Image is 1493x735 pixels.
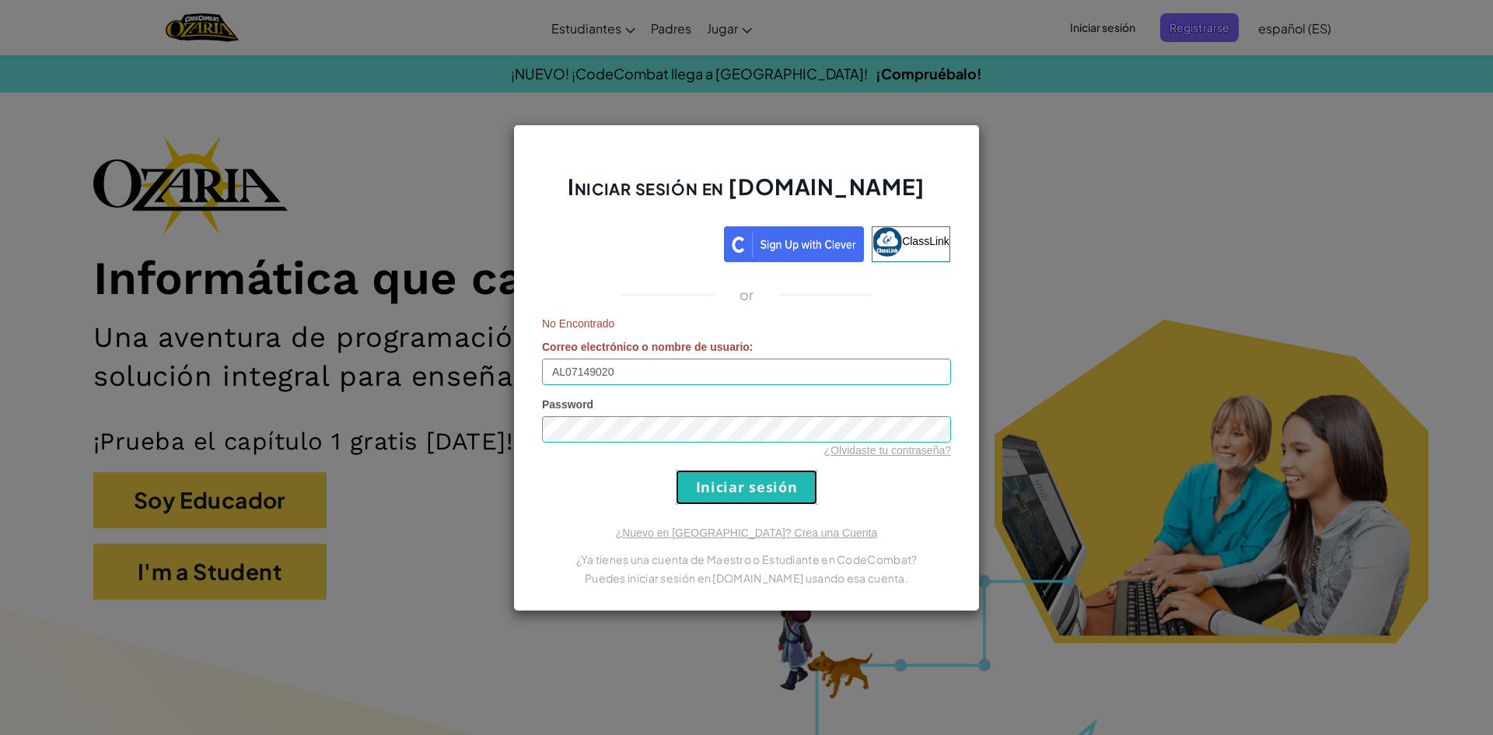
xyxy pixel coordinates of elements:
[542,341,750,353] span: Correo electrónico o nombre de usuario
[824,444,951,457] a: ¿Olvidaste tu contraseña?
[535,225,724,259] iframe: Botón Iniciar sesión con Google
[542,398,593,411] span: Password
[724,226,864,262] img: clever_sso_button@2x.png
[542,316,951,331] span: No Encontrado
[872,227,902,257] img: classlink-logo-small.png
[616,527,877,539] a: ¿Nuevo en [GEOGRAPHIC_DATA]? Crea una Cuenta
[542,569,951,587] p: Puedes iniciar sesión en [DOMAIN_NAME] usando esa cuenta.
[740,285,754,304] p: or
[542,339,753,355] label: :
[902,234,949,247] span: ClassLink
[542,172,951,217] h2: Iniciar sesión en [DOMAIN_NAME]
[542,550,951,569] p: ¿Ya tienes una cuenta de Maestro o Estudiante en CodeCombat?
[676,470,817,505] input: Iniciar sesión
